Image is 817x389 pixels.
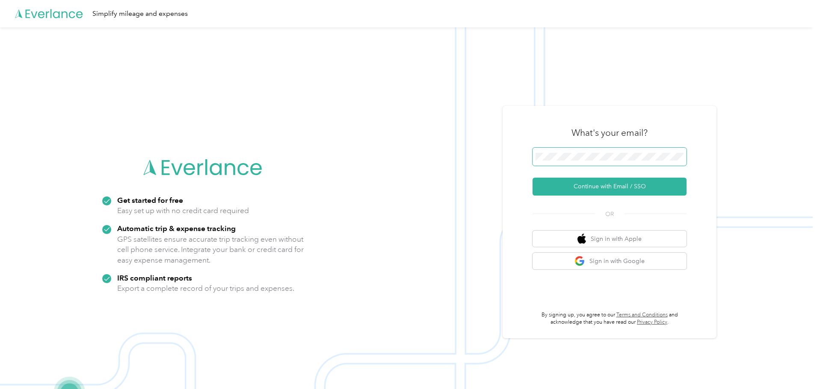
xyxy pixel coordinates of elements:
[117,273,192,282] strong: IRS compliant reports
[577,234,586,244] img: apple logo
[533,253,687,269] button: google logoSign in with Google
[117,234,304,266] p: GPS satellites ensure accurate trip tracking even without cell phone service. Integrate your bank...
[574,256,585,266] img: google logo
[92,9,188,19] div: Simplify mileage and expenses
[117,224,236,233] strong: Automatic trip & expense tracking
[117,283,294,294] p: Export a complete record of your trips and expenses.
[637,319,667,325] a: Privacy Policy
[533,178,687,196] button: Continue with Email / SSO
[595,210,625,219] span: OR
[533,311,687,326] p: By signing up, you agree to our and acknowledge that you have read our .
[117,205,249,216] p: Easy set up with no credit card required
[533,231,687,247] button: apple logoSign in with Apple
[117,196,183,205] strong: Get started for free
[616,312,668,318] a: Terms and Conditions
[571,127,648,139] h3: What's your email?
